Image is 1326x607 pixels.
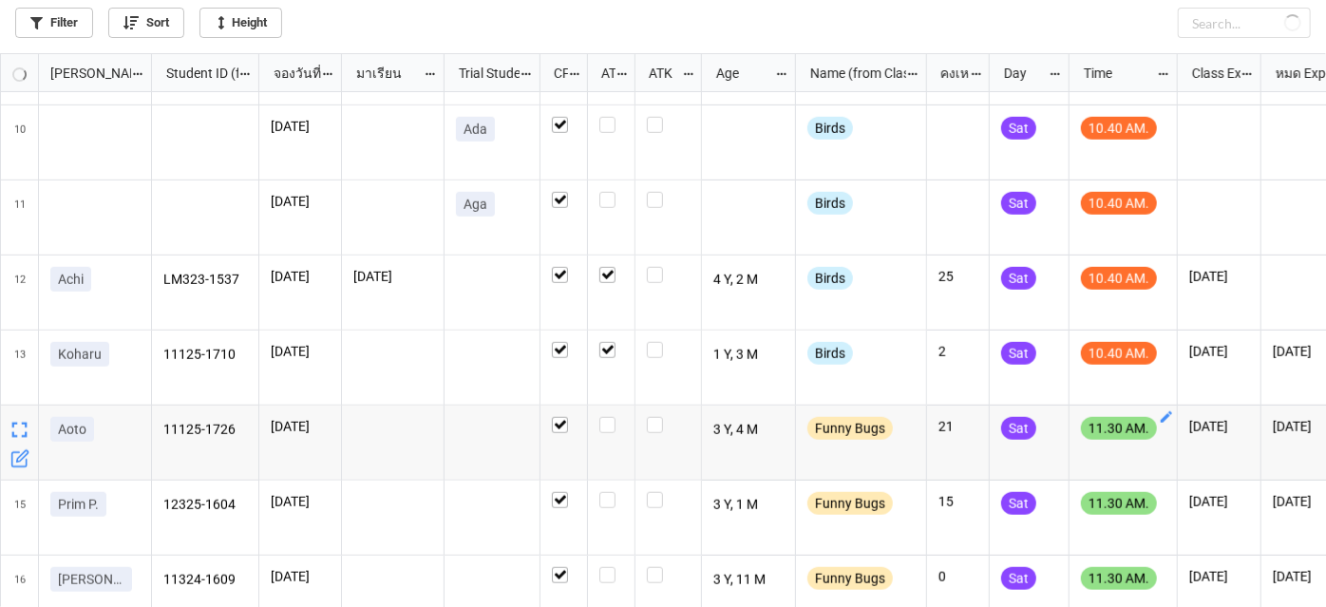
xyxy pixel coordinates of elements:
div: CF [542,63,569,84]
p: LM323-1537 [163,267,248,294]
p: [DATE] [271,492,330,511]
div: Birds [807,342,853,365]
span: 12 [14,256,26,330]
div: Day [993,63,1050,84]
p: [DATE] [271,417,330,436]
p: 11324-1609 [163,567,248,594]
p: [DATE] [353,267,432,286]
span: 10 [14,105,26,180]
span: 13 [14,331,26,405]
div: คงเหลือ (from Nick Name) [929,63,969,84]
div: 11.30 AM. [1081,417,1157,440]
p: 3 Y, 4 M [713,417,785,444]
p: 4 Y, 2 M [713,267,785,294]
p: 11125-1726 [163,417,248,444]
div: Birds [807,192,853,215]
p: [DATE] [1189,417,1249,436]
p: [DATE] [1189,267,1249,286]
p: [DATE] [271,342,330,361]
div: Sat [1001,492,1036,515]
p: Prim P. [58,495,99,514]
input: Search... [1178,8,1311,38]
div: Age [705,63,775,84]
p: Koharu [58,345,102,364]
p: [DATE] [1189,492,1249,511]
p: 25 [938,267,977,286]
div: Sat [1001,117,1036,140]
div: Funny Bugs [807,492,893,515]
div: [PERSON_NAME] Name [39,63,131,84]
div: Sat [1001,567,1036,590]
a: Height [199,8,282,38]
div: 10.40 AM. [1081,342,1157,365]
div: Sat [1001,192,1036,215]
div: Birds [807,267,853,290]
div: Birds [807,117,853,140]
div: 10.40 AM. [1081,267,1157,290]
div: Sat [1001,417,1036,440]
div: Funny Bugs [807,567,893,590]
div: grid [1,54,152,92]
p: [DATE] [271,567,330,586]
div: Trial Student [447,63,520,84]
div: Student ID (from [PERSON_NAME] Name) [155,63,238,84]
p: [PERSON_NAME] [58,570,124,589]
p: 2 [938,342,977,361]
a: Sort [108,8,184,38]
div: Class Expiration [1181,63,1241,84]
div: 11.30 AM. [1081,492,1157,515]
p: 1 Y, 3 M [713,342,785,369]
a: Filter [15,8,93,38]
div: Sat [1001,342,1036,365]
p: [DATE] [271,117,330,136]
p: 11125-1710 [163,342,248,369]
div: ATK [637,63,681,84]
div: 10.40 AM. [1081,192,1157,215]
div: Sat [1001,267,1036,290]
span: 15 [14,481,26,555]
p: [DATE] [1189,342,1249,361]
p: Aoto [58,420,86,439]
p: 3 Y, 1 M [713,492,785,519]
p: Ada [464,120,487,139]
span: 11 [14,180,26,255]
div: จองวันที่ [262,63,322,84]
p: 15 [938,492,977,511]
div: 11.30 AM. [1081,567,1157,590]
p: 3 Y, 11 M [713,567,785,594]
div: มาเรียน [345,63,424,84]
div: Funny Bugs [807,417,893,440]
div: 10.40 AM. [1081,117,1157,140]
p: Aga [464,195,487,214]
div: Time [1072,63,1157,84]
p: [DATE] [271,267,330,286]
p: Achi [58,270,84,289]
p: [DATE] [1189,567,1249,586]
p: 12325-1604 [163,492,248,519]
p: [DATE] [271,192,330,211]
p: 21 [938,417,977,436]
p: 0 [938,567,977,586]
div: Name (from Class) [799,63,906,84]
div: ATT [590,63,616,84]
